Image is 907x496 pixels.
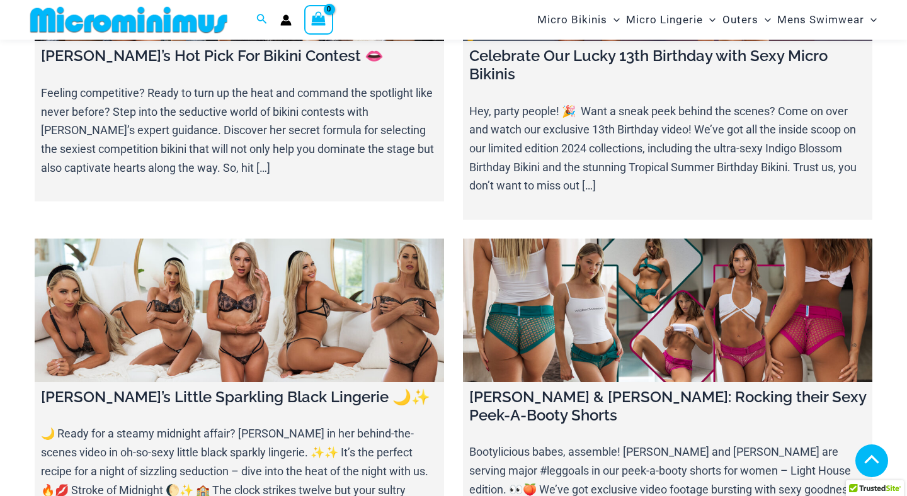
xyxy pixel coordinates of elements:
a: View Shopping Cart, empty [304,5,333,34]
h4: Celebrate Our Lucky 13th Birthday with Sexy Micro Bikinis [469,47,866,84]
a: Ilana’s Little Sparkling Black Lingerie 🌙✨ [35,239,444,382]
span: Micro Lingerie [626,4,703,36]
span: Outers [722,4,758,36]
nav: Site Navigation [532,2,882,38]
span: Menu Toggle [758,4,771,36]
span: Mens Swimwear [777,4,864,36]
p: Feeling competitive? Ready to turn up the heat and command the spotlight like never before? Step ... [41,84,438,178]
a: Account icon link [280,14,292,26]
span: Micro Bikinis [537,4,607,36]
span: Menu Toggle [703,4,716,36]
h4: [PERSON_NAME]’s Little Sparkling Black Lingerie 🌙✨ [41,388,438,407]
a: OutersMenu ToggleMenu Toggle [719,4,774,36]
a: Micro LingerieMenu ToggleMenu Toggle [623,4,719,36]
a: Micro BikinisMenu ToggleMenu Toggle [534,4,623,36]
img: MM SHOP LOGO FLAT [25,6,232,34]
a: Mens SwimwearMenu ToggleMenu Toggle [774,4,880,36]
h4: [PERSON_NAME]’s Hot Pick For Bikini Contest 👄 [41,47,438,65]
span: Menu Toggle [864,4,877,36]
a: Melissa & Lauren: Rocking their Sexy Peek-A-Booty Shorts [463,239,872,382]
p: Hey, party people! 🎉 Want a sneak peek behind the scenes? Come on over and watch our exclusive 13... [469,102,866,196]
h4: [PERSON_NAME] & [PERSON_NAME]: Rocking their Sexy Peek-A-Booty Shorts [469,388,866,425]
a: Search icon link [256,12,268,28]
span: Menu Toggle [607,4,620,36]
